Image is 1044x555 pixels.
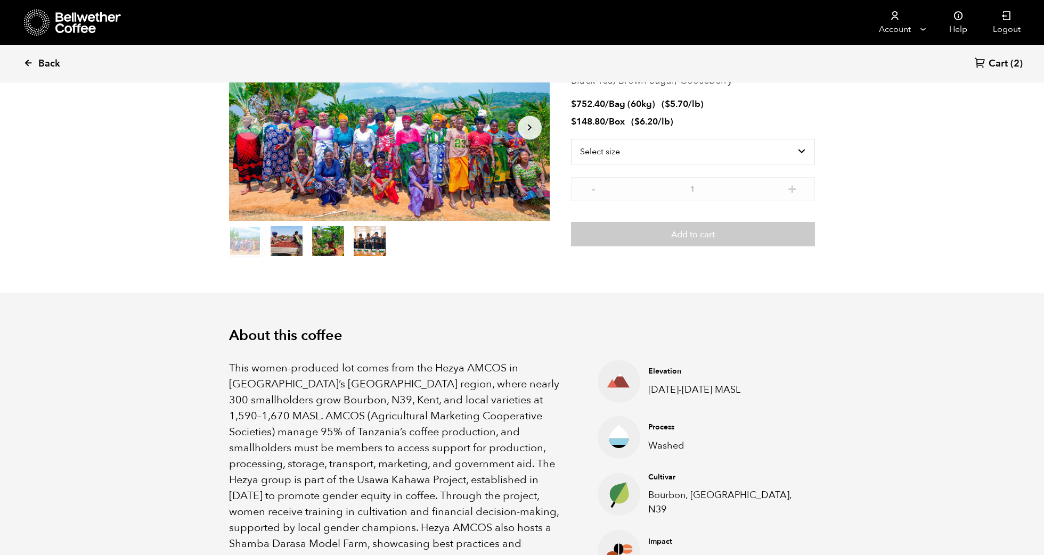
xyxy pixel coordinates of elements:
[975,57,1023,71] a: Cart (2)
[609,115,625,128] span: Box
[1010,57,1023,70] span: (2)
[648,472,798,483] h4: Cultivar
[786,183,799,193] button: +
[587,183,600,193] button: -
[571,222,815,246] button: Add to cart
[665,98,688,110] bdi: 5.70
[648,366,798,377] h4: Elevation
[571,98,576,110] span: $
[38,57,60,70] span: Back
[634,115,640,128] span: $
[634,115,658,128] bdi: 6.20
[571,98,605,110] bdi: 752.40
[571,115,576,128] span: $
[605,98,609,110] span: /
[631,115,673,128] span: ( )
[609,98,655,110] span: Bag (60kg)
[648,438,798,453] p: Washed
[571,115,605,128] bdi: 148.80
[229,327,815,344] h2: About this coffee
[688,98,700,110] span: /lb
[648,422,798,433] h4: Process
[648,488,798,517] p: Bourbon, [GEOGRAPHIC_DATA], N39
[658,115,670,128] span: /lb
[662,98,704,110] span: ( )
[605,115,609,128] span: /
[665,98,670,110] span: $
[989,57,1008,70] span: Cart
[648,536,798,547] h4: Impact
[648,383,798,397] p: [DATE]-[DATE] MASL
